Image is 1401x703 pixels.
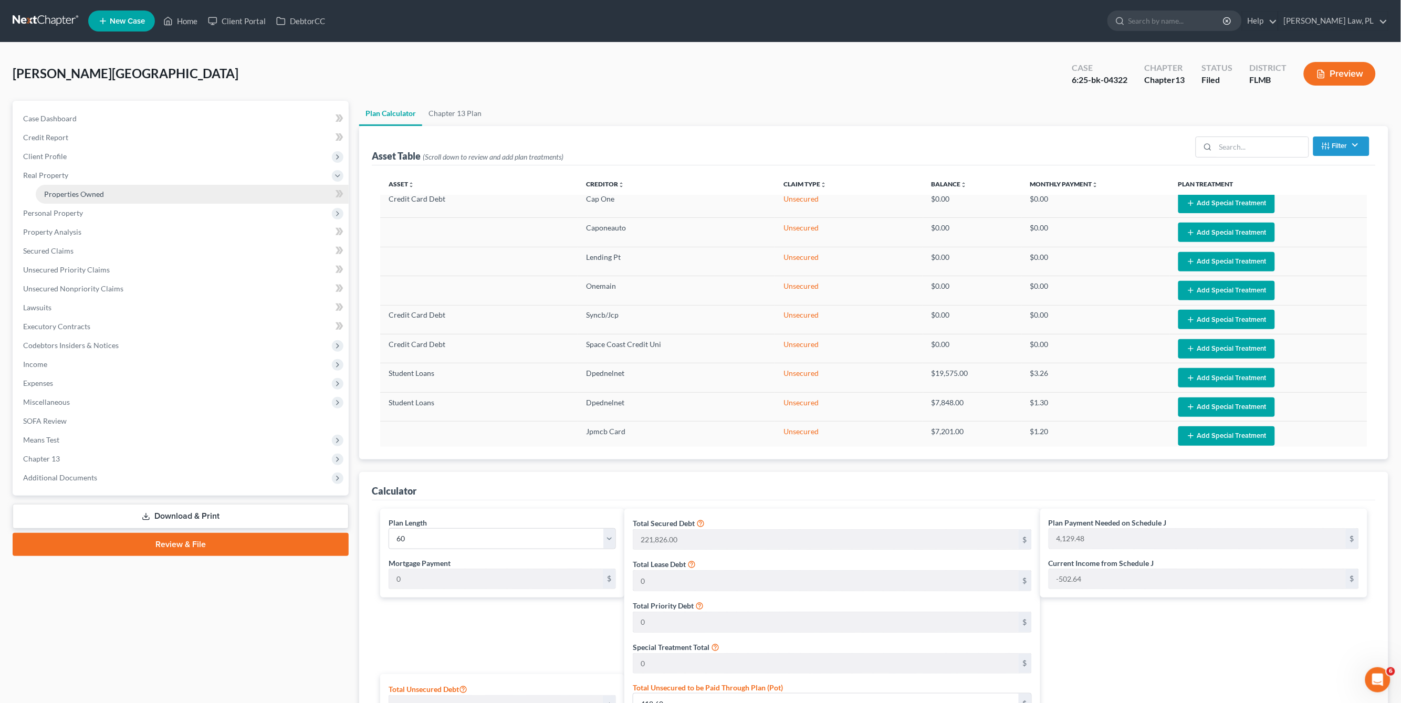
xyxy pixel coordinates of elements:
[1049,529,1346,549] input: 0.00
[15,223,349,242] a: Property Analysis
[923,363,1022,392] td: $19,575.00
[1019,530,1031,550] div: $
[633,530,1019,550] input: 0.00
[23,454,60,463] span: Chapter 13
[372,485,416,497] div: Calculator
[1022,189,1170,218] td: $0.00
[1128,11,1225,30] input: Search by name...
[36,185,349,204] a: Properties Owned
[1365,667,1390,692] iframe: Intercom live chat
[389,180,414,188] a: Assetunfold_more
[110,17,145,25] span: New Case
[1019,654,1031,674] div: $
[389,558,451,569] label: Mortgage Payment
[578,247,775,276] td: Lending Pt
[23,284,123,293] span: Unsecured Nonpriority Claims
[932,180,967,188] a: Balanceunfold_more
[23,379,53,387] span: Expenses
[775,363,923,392] td: Unsecured
[15,412,349,431] a: SOFA Review
[23,114,77,123] span: Case Dashboard
[422,101,488,126] a: Chapter 13 Plan
[1304,62,1376,86] button: Preview
[923,276,1022,305] td: $0.00
[1049,517,1167,528] label: Plan Payment Needed on Schedule J
[380,305,578,334] td: Credit Card Debt
[633,612,1019,632] input: 0.00
[603,569,615,589] div: $
[923,334,1022,363] td: $0.00
[923,247,1022,276] td: $0.00
[775,422,923,450] td: Unsecured
[1019,612,1031,632] div: $
[633,600,694,611] label: Total Priority Debt
[380,363,578,392] td: Student Loans
[578,422,775,450] td: Jpmcb Card
[1030,180,1099,188] a: Monthly Paymentunfold_more
[23,227,81,236] span: Property Analysis
[1019,571,1031,591] div: $
[13,504,349,529] a: Download & Print
[23,360,47,369] span: Income
[1022,305,1170,334] td: $0.00
[1346,529,1358,549] div: $
[203,12,271,30] a: Client Portal
[1178,194,1275,213] button: Add Special Treatment
[1049,569,1346,589] input: 0.00
[618,182,624,188] i: unfold_more
[1072,74,1127,86] div: 6:25-bk-04322
[1022,334,1170,363] td: $0.00
[1178,426,1275,446] button: Add Special Treatment
[15,298,349,317] a: Lawsuits
[1216,137,1309,157] input: Search...
[633,654,1019,674] input: 0.00
[783,180,827,188] a: Claim Typeunfold_more
[408,182,414,188] i: unfold_more
[1279,12,1388,30] a: [PERSON_NAME] Law, PL
[44,190,104,198] span: Properties Owned
[578,276,775,305] td: Onemain
[23,246,74,255] span: Secured Claims
[1242,12,1278,30] a: Help
[775,218,923,247] td: Unsecured
[578,334,775,363] td: Space Coast Credit Uni
[578,392,775,421] td: Dpednelnet
[423,152,563,161] span: (Scroll down to review and add plan treatments)
[578,363,775,392] td: Dpednelnet
[1201,62,1232,74] div: Status
[1022,218,1170,247] td: $0.00
[1249,74,1287,86] div: FLMB
[775,305,923,334] td: Unsecured
[1022,422,1170,450] td: $1.20
[633,682,783,693] label: Total Unsecured to be Paid Through Plan (Pot)
[271,12,330,30] a: DebtorCC
[23,416,67,425] span: SOFA Review
[1178,252,1275,271] button: Add Special Treatment
[15,279,349,298] a: Unsecured Nonpriority Claims
[961,182,967,188] i: unfold_more
[23,171,68,180] span: Real Property
[15,242,349,260] a: Secured Claims
[1178,397,1275,417] button: Add Special Treatment
[633,571,1019,591] input: 0.00
[775,247,923,276] td: Unsecured
[23,341,119,350] span: Codebtors Insiders & Notices
[775,392,923,421] td: Unsecured
[820,182,827,188] i: unfold_more
[23,303,51,312] span: Lawsuits
[1178,310,1275,329] button: Add Special Treatment
[1092,182,1099,188] i: unfold_more
[380,392,578,421] td: Student Loans
[15,109,349,128] a: Case Dashboard
[23,208,83,217] span: Personal Property
[586,180,624,188] a: Creditorunfold_more
[1387,667,1395,676] span: 6
[1022,247,1170,276] td: $0.00
[923,392,1022,421] td: $7,848.00
[158,12,203,30] a: Home
[23,473,97,482] span: Additional Documents
[775,189,923,218] td: Unsecured
[23,322,90,331] span: Executory Contracts
[1178,339,1275,359] button: Add Special Treatment
[23,265,110,274] span: Unsecured Priority Claims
